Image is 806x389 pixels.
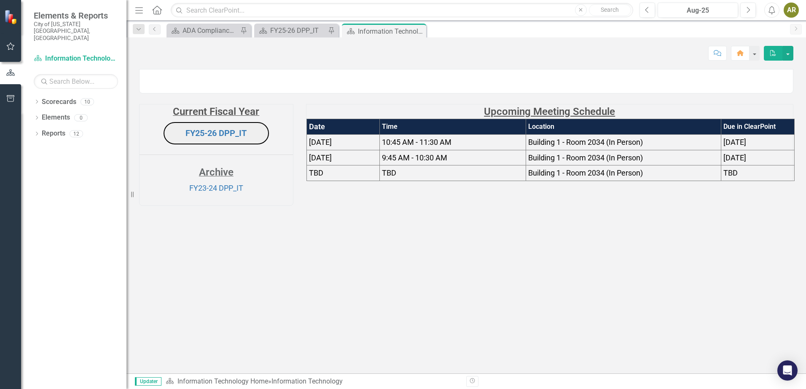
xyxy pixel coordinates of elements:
span: Elements & Reports [34,11,118,21]
a: Information Technology Home [177,377,268,385]
span: TBD [382,168,396,177]
a: Information Technology Home [34,54,118,64]
span: Search [601,6,619,13]
div: 0 [74,114,88,121]
strong: Date [309,122,325,131]
div: FY25-26 DPP_IT [270,25,326,36]
span: TBD [723,168,738,177]
div: ADA Compliance Tracker [183,25,238,36]
div: Open Intercom Messenger [777,360,798,381]
span: 10:45 AM - 11:30 AM [382,138,451,147]
strong: Archive [199,166,234,178]
input: Search ClearPoint... [171,3,633,18]
div: » [166,377,460,386]
span: TBD [309,168,323,177]
div: 12 [70,130,83,137]
span: [DATE] [309,153,332,162]
div: 10 [81,98,94,105]
button: FY25-26 DPP_IT [164,122,269,144]
span: Building 1 - Room 2034 (In Person) [528,168,643,177]
input: Search Below... [34,74,118,89]
button: AR [784,3,799,18]
button: Search [589,4,631,16]
a: FY23-24 DPP_IT [189,184,243,192]
span: Building 1 - Room 2034 (In Person) [528,138,643,147]
strong: Due in ClearPoint [723,123,776,131]
span: Building 1 - Room 2034 (In Person) [528,153,643,162]
small: City of [US_STATE][GEOGRAPHIC_DATA], [GEOGRAPHIC_DATA] [34,21,118,41]
a: FY25-26 DPP_IT [185,128,247,138]
span: [DATE] [309,138,332,147]
span: [DATE] [723,153,746,162]
strong: Upcoming Meeting Schedule [484,106,615,117]
span: 9:45 AM - 10:30 AM [382,153,447,162]
div: Aug-25 [661,5,735,16]
strong: Location [528,123,554,131]
img: ClearPoint Strategy [4,10,19,24]
div: Information Technology [358,26,424,37]
a: FY25-26 DPP_IT [256,25,326,36]
button: Aug-25 [658,3,738,18]
strong: Current Fiscal Year [173,106,259,117]
strong: Time [382,123,398,131]
span: [DATE] [723,138,746,147]
a: Scorecards [42,97,76,107]
span: Updater [135,377,161,386]
a: Reports [42,129,65,139]
a: Elements [42,113,70,123]
a: ADA Compliance Tracker [169,25,238,36]
div: Information Technology [271,377,343,385]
